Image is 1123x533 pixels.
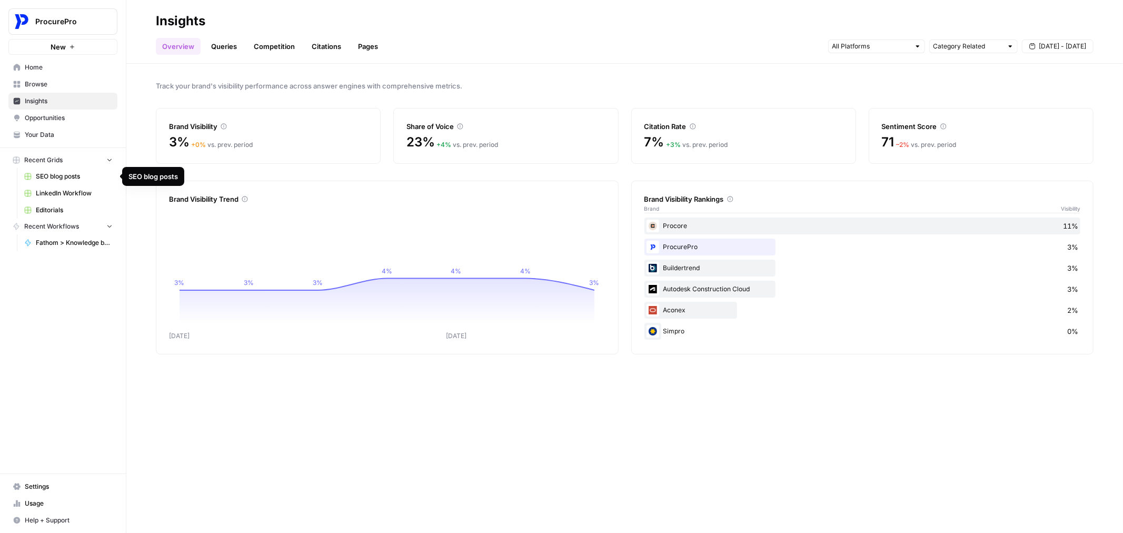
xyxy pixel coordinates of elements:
[25,63,113,72] span: Home
[882,121,1080,132] div: Sentiment Score
[25,482,113,491] span: Settings
[647,241,659,253] img: 5pmfu05olmx3xk5n4ihvxy5m7h6r
[832,41,910,52] input: All Platforms
[51,42,66,52] span: New
[8,152,117,168] button: Recent Grids
[25,499,113,508] span: Usage
[169,134,190,151] span: 3%
[35,16,99,27] span: ProcurePro
[1067,305,1078,315] span: 2%
[8,512,117,529] button: Help + Support
[170,332,190,340] tspan: [DATE]
[8,495,117,512] a: Usage
[520,267,531,275] tspan: 4%
[192,140,253,150] div: vs. prev. period
[12,12,31,31] img: ProcurePro Logo
[644,218,1081,234] div: Procore
[25,113,113,123] span: Opportunities
[896,141,909,149] span: – 2 %
[36,172,113,181] span: SEO blog posts
[406,121,605,132] div: Share of Voice
[244,279,254,287] tspan: 3%
[666,140,728,150] div: vs. prev. period
[8,126,117,143] a: Your Data
[205,38,243,55] a: Queries
[169,194,605,204] div: Brand Visibility Trend
[247,38,301,55] a: Competition
[446,332,466,340] tspan: [DATE]
[647,220,659,232] img: mg6h5aejfo7coo63yfmpbpiw7jfy
[644,239,1081,255] div: ProcurePro
[8,8,117,35] button: Workspace: ProcurePro
[8,110,117,126] a: Opportunities
[882,134,895,151] span: 71
[25,96,113,106] span: Insights
[8,93,117,110] a: Insights
[644,302,1081,319] div: Aconex
[156,13,205,29] div: Insights
[1067,326,1078,337] span: 0%
[896,140,956,150] div: vs. prev. period
[382,267,392,275] tspan: 4%
[192,141,206,149] span: + 0 %
[644,204,660,213] span: Brand
[305,38,347,55] a: Citations
[19,168,117,185] a: SEO blog posts
[437,140,499,150] div: vs. prev. period
[36,189,113,198] span: LinkedIn Workflow
[24,222,79,231] span: Recent Workflows
[437,141,452,149] span: + 4 %
[19,234,117,251] a: Fathom > Knowledge base
[1022,40,1094,53] button: [DATE] - [DATE]
[1063,221,1078,231] span: 11%
[1067,263,1078,273] span: 3%
[19,202,117,219] a: Editorials
[1061,204,1080,213] span: Visibility
[1067,242,1078,252] span: 3%
[128,171,178,182] div: SEO blog posts
[169,121,367,132] div: Brand Visibility
[8,39,117,55] button: New
[590,279,600,287] tspan: 3%
[644,260,1081,277] div: Buildertrend
[8,478,117,495] a: Settings
[644,121,843,132] div: Citation Rate
[24,155,63,165] span: Recent Grids
[8,76,117,93] a: Browse
[25,516,113,525] span: Help + Support
[1039,42,1086,51] span: [DATE] - [DATE]
[175,279,185,287] tspan: 3%
[644,134,664,151] span: 7%
[156,81,1094,91] span: Track your brand's visibility performance across answer engines with comprehensive metrics.
[933,41,1002,52] input: Category Related
[644,194,1081,204] div: Brand Visibility Rankings
[8,219,117,234] button: Recent Workflows
[156,38,201,55] a: Overview
[25,80,113,89] span: Browse
[8,59,117,76] a: Home
[644,323,1081,340] div: Simpro
[25,130,113,140] span: Your Data
[19,185,117,202] a: LinkedIn Workflow
[647,262,659,274] img: obmu0hfymnkw75pdfbn69wdtm812
[406,134,434,151] span: 23%
[647,283,659,295] img: i9vrqnlnu0vrvg2qhsisjqdlz0wb
[352,38,384,55] a: Pages
[36,205,113,215] span: Editorials
[451,267,461,275] tspan: 4%
[666,141,681,149] span: + 3 %
[313,279,323,287] tspan: 3%
[647,325,659,338] img: jv5q1887vn1vvrn75xbkr18k47yu
[36,238,113,248] span: Fathom > Knowledge base
[644,281,1081,298] div: Autodesk Construction Cloud
[647,304,659,317] img: irsw6nbrwqg2bc1g2tg3hk0kgtld
[1067,284,1078,294] span: 3%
